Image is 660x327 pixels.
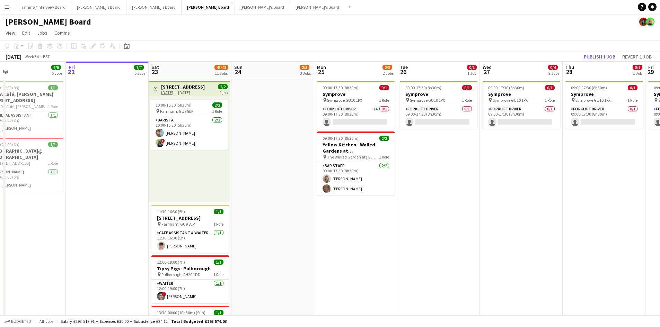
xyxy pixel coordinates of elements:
[214,260,223,265] span: 1/1
[548,65,558,70] span: 0/4
[161,90,205,95] div: → [DATE]
[581,52,618,61] button: Publish 1 job
[48,142,58,147] span: 1/1
[157,260,185,265] span: 12:00-19:00 (7h)
[383,71,394,76] div: 2 Jobs
[54,30,70,36] span: Comms
[161,221,195,227] span: Farnham, GU9 8EP
[220,89,228,95] div: 1 job
[317,81,395,129] app-job-card: 09:00-17:30 (8h30m)0/1Symprove Symprove GU10 1PX1 RoleForklift Driver1A0/109:00-17:30 (8h30m)
[379,136,389,141] span: 2/2
[317,91,395,97] h3: Symprove
[19,28,33,37] a: Edit
[488,85,524,90] span: 09:00-17:30 (8h30m)
[316,68,326,76] span: 25
[23,54,40,59] span: Week 34
[400,105,477,129] app-card-role: Forklift Driver0/109:00-17:30 (8h30m)
[467,65,477,70] span: 0/1
[399,68,408,76] span: 26
[633,65,642,70] span: 0/1
[68,68,75,76] span: 22
[327,154,379,160] span: The Walled Garden at [GEOGRAPHIC_DATA]
[214,65,228,70] span: 45/48
[51,65,61,70] span: 6/6
[317,162,395,196] app-card-role: BAR STAFF2/209:00-17:30 (8h30m)[PERSON_NAME][PERSON_NAME]
[150,100,228,150] div: 10:00-15:30 (5h30m)2/2 Farnham, GU9 8EP1 RoleBarista2/210:00-15:30 (5h30m)[PERSON_NAME]![PERSON_N...
[323,85,359,90] span: 09:00-17:30 (8h30m)
[134,71,145,76] div: 5 Jobs
[290,0,345,14] button: [PERSON_NAME]'s Board
[52,28,73,37] a: Comms
[151,205,229,253] app-job-card: 11:30-16:30 (5h)1/1[STREET_ADDRESS] Farnham, GU9 8EP1 RoleCAFE ASSISTANT & WAITER1/111:30-16:30 (...
[212,102,222,108] span: 2/2
[52,71,62,76] div: 5 Jobs
[218,84,228,89] span: 2/2
[43,54,50,59] div: BST
[565,105,643,129] app-card-role: Forklift Driver0/109:00-17:30 (8h30m)
[300,71,311,76] div: 3 Jobs
[214,310,223,315] span: 1/1
[161,272,201,277] span: Pulborough, RH20 1DD
[467,71,476,76] div: 1 Job
[627,98,637,103] span: 1 Role
[213,221,223,227] span: 1 Role
[48,85,58,90] span: 1/1
[6,17,91,27] h1: [PERSON_NAME] Board
[565,91,643,97] h3: Symprove
[482,68,492,76] span: 27
[11,319,31,324] span: Budgeted
[493,98,528,103] span: Symprove GU10 1PX
[151,265,229,272] h3: Tipsy Pigs- Pulborough
[61,319,227,324] div: Salary £293 519.91 + Expenses £30.00 + Subsistence £24.12 =
[233,68,243,76] span: 24
[317,131,395,196] div: 09:00-17:30 (8h30m)2/2Yellow Kitchen - Walled Gardens at [GEOGRAPHIC_DATA] The Walled Garden at [...
[382,65,392,70] span: 2/3
[234,64,243,70] span: Sun
[126,0,182,14] button: [PERSON_NAME]'s Board
[379,154,389,160] span: 1 Role
[619,52,654,61] button: Revert 1 job
[34,28,50,37] a: Jobs
[639,18,648,26] app-user-avatar: Dean Manyonga
[150,116,228,150] app-card-role: Barista2/210:00-15:30 (5h30m)[PERSON_NAME]![PERSON_NAME]
[462,85,472,90] span: 0/1
[565,81,643,129] app-job-card: 09:00-17:30 (8h30m)0/1Symprove Symprove GU10 1PX1 RoleForklift Driver0/109:00-17:30 (8h30m)
[38,319,55,324] span: All jobs
[564,68,574,76] span: 28
[317,142,395,154] h3: Yellow Kitchen - Walled Gardens at [GEOGRAPHIC_DATA]
[545,98,555,103] span: 1 Role
[37,30,47,36] span: Jobs
[300,65,309,70] span: 2/3
[628,85,637,90] span: 0/1
[633,71,642,76] div: 1 Job
[182,0,235,14] button: [PERSON_NAME] Board
[327,98,362,103] span: Symprove GU10 1PX
[214,209,223,214] span: 1/1
[483,81,560,129] div: 09:00-17:30 (8h30m)0/1Symprove Symprove GU10 1PX1 RoleForklift Driver0/109:00-17:30 (8h30m)
[6,30,15,36] span: View
[400,81,477,129] div: 09:00-17:30 (8h30m)0/1Symprove Symprove GU10 1PX1 RoleForklift Driver0/109:00-17:30 (8h30m)
[317,105,395,129] app-card-role: Forklift Driver1A0/109:00-17:30 (8h30m)
[405,85,441,90] span: 09:00-17:30 (8h30m)
[69,64,75,70] span: Fri
[71,0,126,14] button: [PERSON_NAME]'s Board
[22,30,30,36] span: Edit
[483,64,492,70] span: Wed
[161,84,205,90] h3: [STREET_ADDRESS]
[48,161,58,166] span: 1 Role
[575,98,610,103] span: Symprove GU10 1PX
[151,255,229,303] div: 12:00-19:00 (7h)1/1Tipsy Pigs- Pulborough Pulborough, RH20 1DD1 RoleWaiter1/112:00-19:00 (7h)![PE...
[400,91,477,97] h3: Symprove
[213,272,223,277] span: 1 Role
[215,71,228,76] div: 11 Jobs
[646,18,654,26] app-user-avatar: Nikoleta Gehfeld
[162,292,166,296] span: !
[410,98,445,103] span: Symprove GU10 1PX
[3,28,18,37] a: View
[156,102,192,108] span: 10:00-15:30 (5h30m)
[157,209,185,214] span: 11:30-16:30 (5h)
[151,64,159,70] span: Sat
